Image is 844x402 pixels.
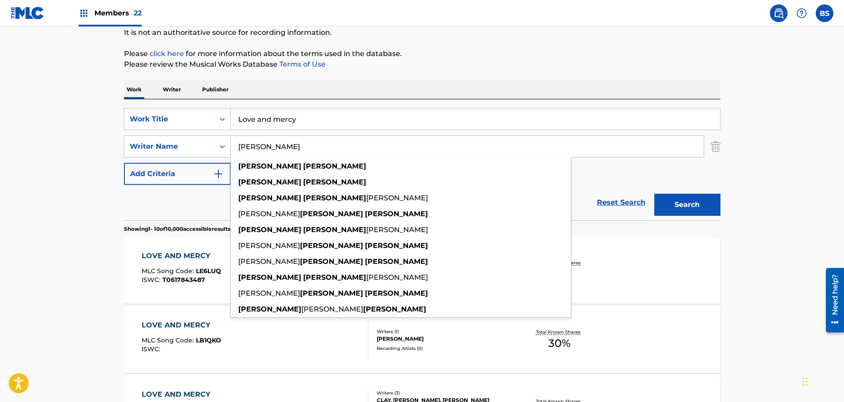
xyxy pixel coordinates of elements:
strong: [PERSON_NAME] [303,162,366,170]
strong: [PERSON_NAME] [365,210,428,218]
strong: [PERSON_NAME] [238,225,301,234]
img: 9d2ae6d4665cec9f34b9.svg [213,169,224,179]
strong: [PERSON_NAME] [300,241,363,250]
strong: [PERSON_NAME] [238,178,301,186]
p: Work [124,80,144,99]
p: Total Known Shares: [536,329,583,335]
button: Add Criteria [124,163,231,185]
span: LE6LUQ [196,267,221,275]
img: search [773,8,784,19]
iframe: Resource Center [819,264,844,335]
div: Work Title [130,114,209,124]
img: MLC Logo [11,7,45,19]
img: help [796,8,807,19]
span: [PERSON_NAME] [366,225,428,234]
div: LOVE AND MERCY [142,251,221,261]
p: Please for more information about the terms used in the database. [124,49,720,59]
span: [PERSON_NAME] [238,241,300,250]
a: LOVE AND MERCYMLC Song Code:LE6LUQISWC:T0617843487Writers (1)[PERSON_NAME]Recording Artists (0)To... [124,237,720,304]
a: click here [150,49,184,58]
img: Top Rightsholders [79,8,89,19]
strong: [PERSON_NAME] [300,210,363,218]
strong: [PERSON_NAME] [238,273,301,282]
strong: [PERSON_NAME] [300,289,363,297]
span: [PERSON_NAME] [366,273,428,282]
div: LOVE AND MERCY [142,389,219,400]
div: Drag [803,368,808,395]
span: 22 [134,9,142,17]
div: User Menu [816,4,833,22]
a: Public Search [770,4,788,22]
div: Writers ( 3 ) [377,390,510,396]
span: [PERSON_NAME] [301,305,363,313]
span: [PERSON_NAME] [238,257,300,266]
span: MLC Song Code : [142,267,196,275]
form: Search Form [124,108,720,220]
a: Reset Search [593,193,650,212]
div: [PERSON_NAME] [377,335,510,343]
strong: [PERSON_NAME] [363,305,426,313]
strong: [PERSON_NAME] [300,257,363,266]
span: 30 % [548,335,570,351]
div: Help [793,4,810,22]
div: Recording Artists ( 0 ) [377,345,510,352]
p: Publisher [199,80,231,99]
span: [PERSON_NAME] [238,210,300,218]
strong: [PERSON_NAME] [303,225,366,234]
span: MLC Song Code : [142,336,196,344]
strong: [PERSON_NAME] [303,273,366,282]
button: Search [654,194,720,216]
a: Terms of Use [278,60,326,68]
span: ISWC : [142,276,162,284]
strong: [PERSON_NAME] [303,178,366,186]
strong: [PERSON_NAME] [238,162,301,170]
strong: [PERSON_NAME] [238,194,301,202]
strong: [PERSON_NAME] [365,241,428,250]
img: Delete Criterion [711,135,720,158]
span: LB1QKO [196,336,221,344]
span: ISWC : [142,345,162,353]
span: [PERSON_NAME] [238,289,300,297]
p: Writer [160,80,184,99]
iframe: Chat Widget [800,360,844,402]
span: T0617843487 [162,276,205,284]
span: [PERSON_NAME] [366,194,428,202]
strong: [PERSON_NAME] [238,305,301,313]
p: Please review the Musical Works Database [124,59,720,70]
strong: [PERSON_NAME] [365,257,428,266]
p: It is not an authoritative source for recording information. [124,27,720,38]
p: Showing 1 - 10 of 10,000 accessible results (Total 1,421,642 ) [124,225,272,233]
div: LOVE AND MERCY [142,320,221,331]
a: LOVE AND MERCYMLC Song Code:LB1QKOISWC:Writers (1)[PERSON_NAME]Recording Artists (0)Total Known S... [124,307,720,373]
strong: [PERSON_NAME] [303,194,366,202]
strong: [PERSON_NAME] [365,289,428,297]
div: Writer Name [130,141,209,152]
span: Members [94,8,142,18]
div: Writers ( 1 ) [377,328,510,335]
